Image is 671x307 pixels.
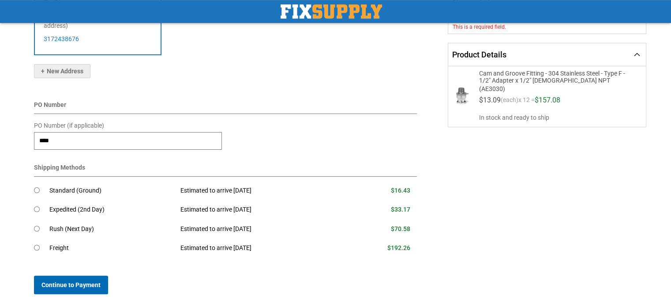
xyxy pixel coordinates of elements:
[49,239,174,258] td: Freight
[453,87,470,105] img: Cam and Groove Fitting - 304 Stainless Steel - Type F - 1/2" Adapter x 1/2" Male NPT
[34,100,417,114] div: PO Number
[41,281,101,288] span: Continue to Payment
[391,206,410,213] span: $33.17
[44,35,79,42] a: 3172438676
[34,122,104,129] span: PO Number (if applicable)
[479,113,638,122] span: In stock and ready to ship
[479,96,501,104] span: $13.09
[49,220,174,239] td: Rush (Next Day)
[452,50,506,59] span: Product Details
[49,181,174,201] td: Standard (Ground)
[49,200,174,220] td: Expedited (2nd Day)
[34,163,417,177] div: Shipping Methods
[391,225,410,232] span: $70.58
[174,200,344,220] td: Estimated to arrive [DATE]
[34,64,90,78] button: New Address
[391,187,410,194] span: $16.43
[34,276,108,294] button: Continue to Payment
[281,4,382,19] a: store logo
[174,220,344,239] td: Estimated to arrive [DATE]
[535,96,560,104] span: $157.08
[387,244,410,251] span: $192.26
[453,24,611,30] div: This is a required field.
[174,239,344,258] td: Estimated to arrive [DATE]
[281,4,382,19] img: Fix Industrial Supply
[501,97,518,107] span: (each)
[479,70,627,84] span: Cam and Groove Fitting - 304 Stainless Steel - Type F - 1/2" Adapter x 1/2" [DEMOGRAPHIC_DATA] NPT
[479,84,627,92] span: (AE3030)
[174,181,344,201] td: Estimated to arrive [DATE]
[518,97,535,107] span: x 12 =
[41,68,83,75] span: New Address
